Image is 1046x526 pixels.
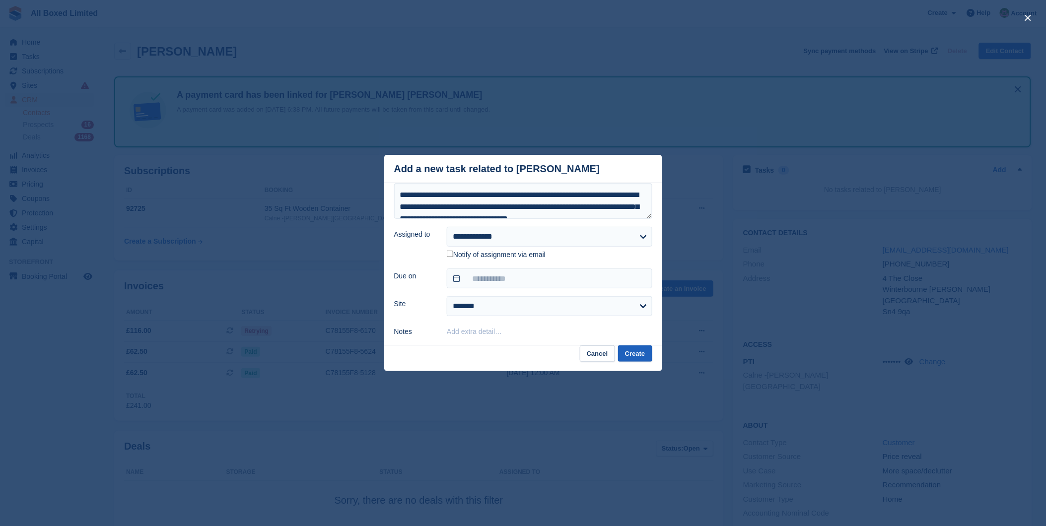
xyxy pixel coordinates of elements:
button: Create [618,345,652,362]
label: Site [394,299,435,309]
button: Cancel [580,345,615,362]
label: Notes [394,327,435,337]
button: Add extra detail… [447,328,502,335]
button: close [1020,10,1036,26]
div: Add a new task related to [PERSON_NAME] [394,163,600,175]
label: Due on [394,271,435,281]
input: Notify of assignment via email [447,251,453,257]
label: Assigned to [394,229,435,240]
label: Notify of assignment via email [447,251,546,260]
